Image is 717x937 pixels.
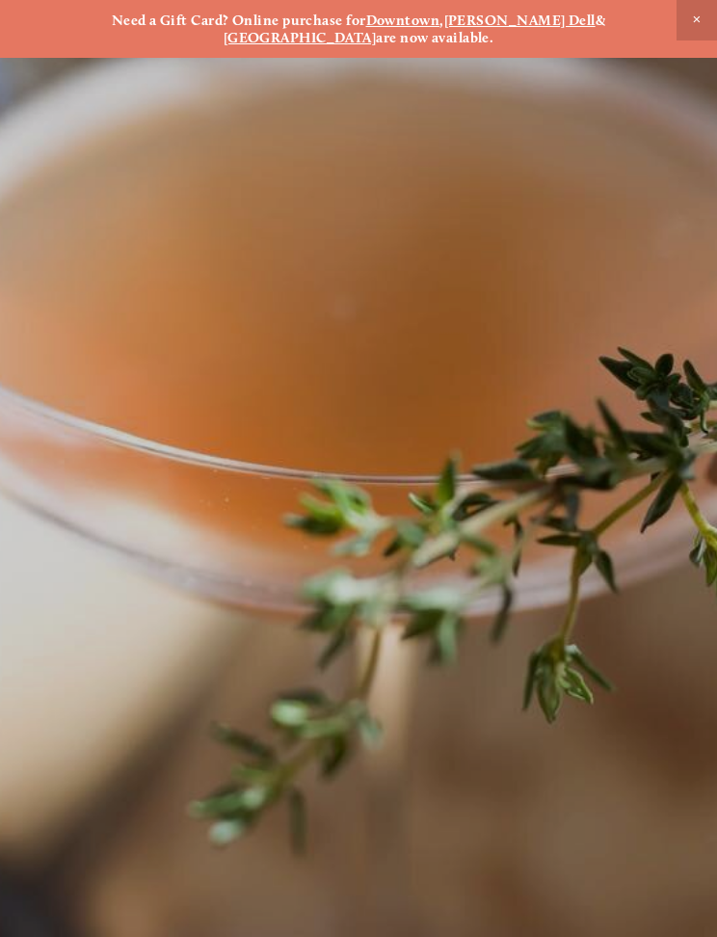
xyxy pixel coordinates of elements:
[366,12,440,29] a: Downtown
[444,12,596,29] a: [PERSON_NAME] Dell
[376,29,493,46] strong: are now available.
[439,12,443,29] strong: ,
[112,12,366,29] strong: Need a Gift Card? Online purchase for
[596,12,605,29] strong: &
[224,29,377,46] a: [GEOGRAPHIC_DATA]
